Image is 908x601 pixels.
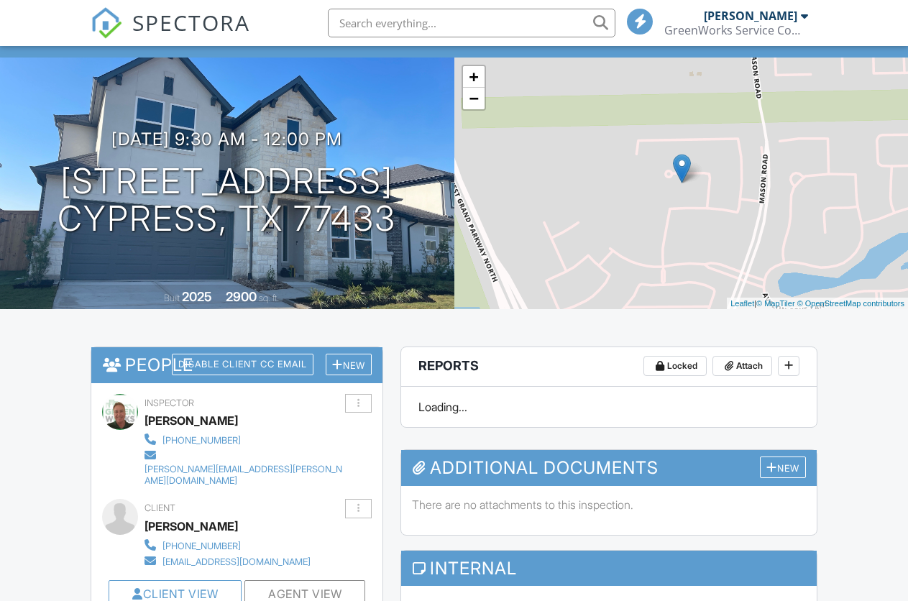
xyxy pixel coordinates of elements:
[756,299,795,308] a: © MapTiler
[145,515,238,537] div: [PERSON_NAME]
[172,354,313,375] div: Disable Client CC Email
[162,541,241,552] div: [PHONE_NUMBER]
[145,553,311,569] a: [EMAIL_ADDRESS][DOMAIN_NAME]
[91,7,122,39] img: The Best Home Inspection Software - Spectora
[328,9,615,37] input: Search everything...
[145,537,311,553] a: [PHONE_NUMBER]
[132,7,250,37] span: SPECTORA
[412,497,805,513] p: There are no attachments to this inspection.
[463,66,485,88] a: Zoom in
[259,293,279,303] span: sq. ft.
[162,435,241,446] div: [PHONE_NUMBER]
[145,410,238,431] div: [PERSON_NAME]
[132,587,218,601] a: Client View
[664,23,808,37] div: GreenWorks Service Company
[91,19,250,50] a: SPECTORA
[145,464,345,487] div: [PERSON_NAME][EMAIL_ADDRESS][PERSON_NAME][DOMAIN_NAME]
[326,354,372,376] div: New
[58,162,396,239] h1: [STREET_ADDRESS] Cypress, TX 77433
[145,431,345,447] a: [PHONE_NUMBER]
[162,556,311,568] div: [EMAIL_ADDRESS][DOMAIN_NAME]
[91,347,382,382] h3: People
[145,447,345,487] a: [PERSON_NAME][EMAIL_ADDRESS][PERSON_NAME][DOMAIN_NAME]
[704,9,797,23] div: [PERSON_NAME]
[111,129,342,149] h3: [DATE] 9:30 am - 12:00 pm
[797,299,904,308] a: © OpenStreetMap contributors
[164,293,180,303] span: Built
[730,299,754,308] a: Leaflet
[760,457,806,479] div: New
[145,503,175,513] span: Client
[182,289,212,304] div: 2025
[463,88,485,109] a: Zoom out
[401,551,816,586] h3: Internal
[145,398,194,408] span: Inspector
[727,298,908,310] div: |
[226,289,257,304] div: 2900
[401,450,816,485] h3: Additional Documents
